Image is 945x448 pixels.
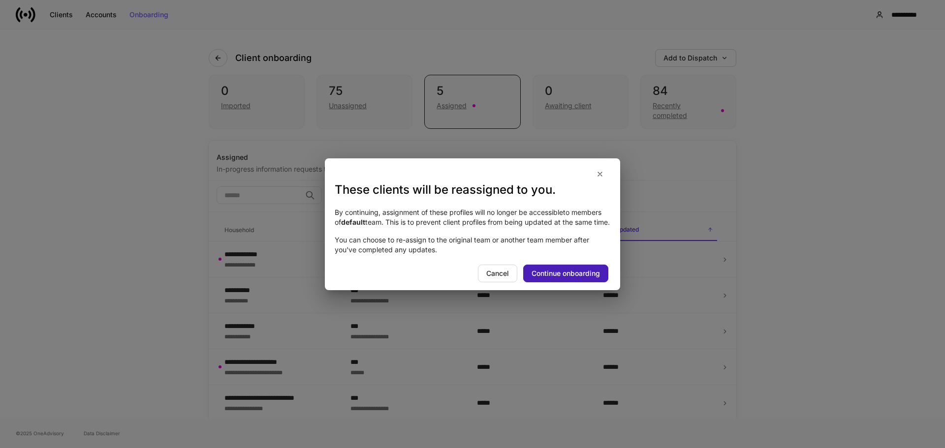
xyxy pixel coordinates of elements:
button: Continue onboarding [523,265,608,282]
p: By continuing, assignment of these profiles will no longer be accessible to members of team . Thi... [335,208,610,227]
h3: These clients will be reassigned to you. [335,182,610,198]
div: Cancel [486,270,509,277]
strong: default [341,218,365,226]
div: Continue onboarding [532,270,600,277]
button: Cancel [478,265,517,282]
p: You can choose to re-assign to the original team or another team member after you've completed an... [335,235,610,255]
